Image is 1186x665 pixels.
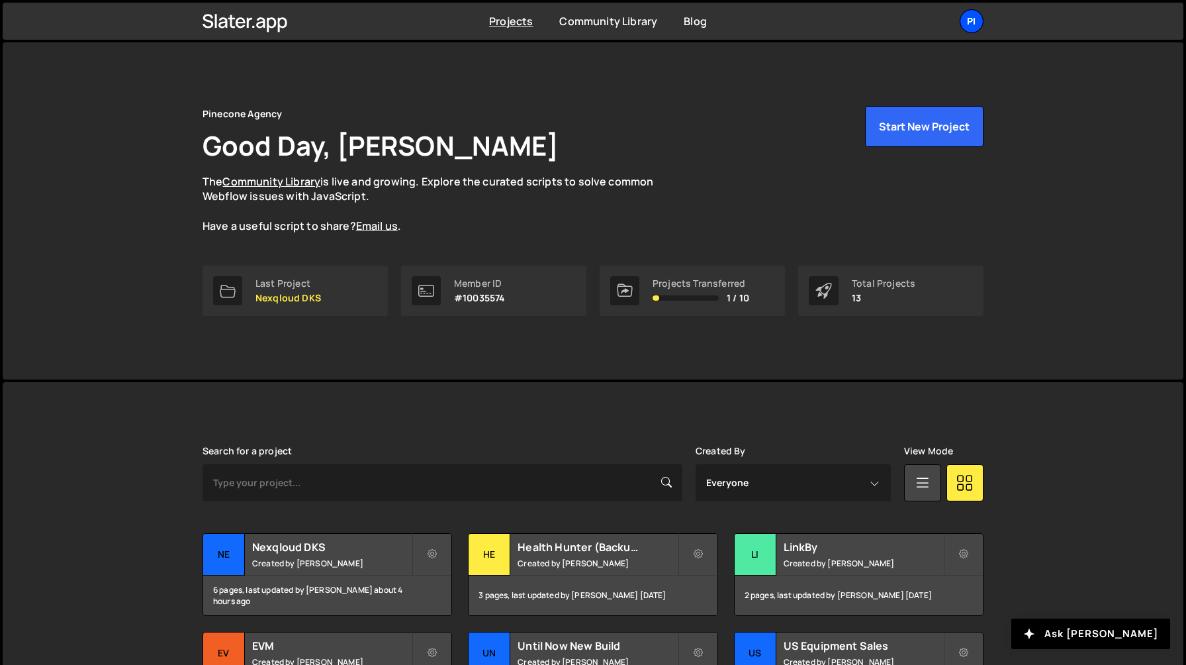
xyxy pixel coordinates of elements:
[203,174,679,234] p: The is live and growing. Explore the curated scripts to solve common Webflow issues with JavaScri...
[252,639,412,653] h2: EVM
[518,558,677,569] small: Created by [PERSON_NAME]
[252,540,412,554] h2: Nexqloud DKS
[203,127,559,164] h1: Good Day, [PERSON_NAME]
[203,266,388,316] a: Last Project Nexqloud DKS
[203,106,282,122] div: Pinecone Agency
[252,558,412,569] small: Created by [PERSON_NAME]
[518,639,677,653] h2: Until Now New Build
[684,14,707,28] a: Blog
[904,446,953,456] label: View Mode
[518,540,677,554] h2: Health Hunter (Backup)
[727,293,749,303] span: 1 / 10
[454,278,505,289] div: Member ID
[735,576,983,615] div: 2 pages, last updated by [PERSON_NAME] [DATE]
[203,576,451,615] div: 6 pages, last updated by [PERSON_NAME] about 4 hours ago
[1011,619,1170,649] button: Ask [PERSON_NAME]
[222,174,320,189] a: Community Library
[469,534,510,576] div: He
[356,219,398,233] a: Email us
[784,639,943,653] h2: US Equipment Sales
[255,293,321,303] p: Nexqloud DKS
[784,540,943,554] h2: LinkBy
[203,446,292,456] label: Search for a project
[469,576,717,615] div: 3 pages, last updated by [PERSON_NAME] [DATE]
[203,533,452,616] a: Ne Nexqloud DKS Created by [PERSON_NAME] 6 pages, last updated by [PERSON_NAME] about 4 hours ago
[653,278,749,289] div: Projects Transferred
[696,446,746,456] label: Created By
[734,533,983,616] a: Li LinkBy Created by [PERSON_NAME] 2 pages, last updated by [PERSON_NAME] [DATE]
[865,106,983,147] button: Start New Project
[255,278,321,289] div: Last Project
[489,14,533,28] a: Projects
[203,464,682,501] input: Type your project...
[454,293,505,303] p: #10035574
[852,278,915,289] div: Total Projects
[960,9,983,33] a: Pi
[735,534,776,576] div: Li
[852,293,915,303] p: 13
[784,558,943,569] small: Created by [PERSON_NAME]
[468,533,717,616] a: He Health Hunter (Backup) Created by [PERSON_NAME] 3 pages, last updated by [PERSON_NAME] [DATE]
[203,534,245,576] div: Ne
[559,14,657,28] a: Community Library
